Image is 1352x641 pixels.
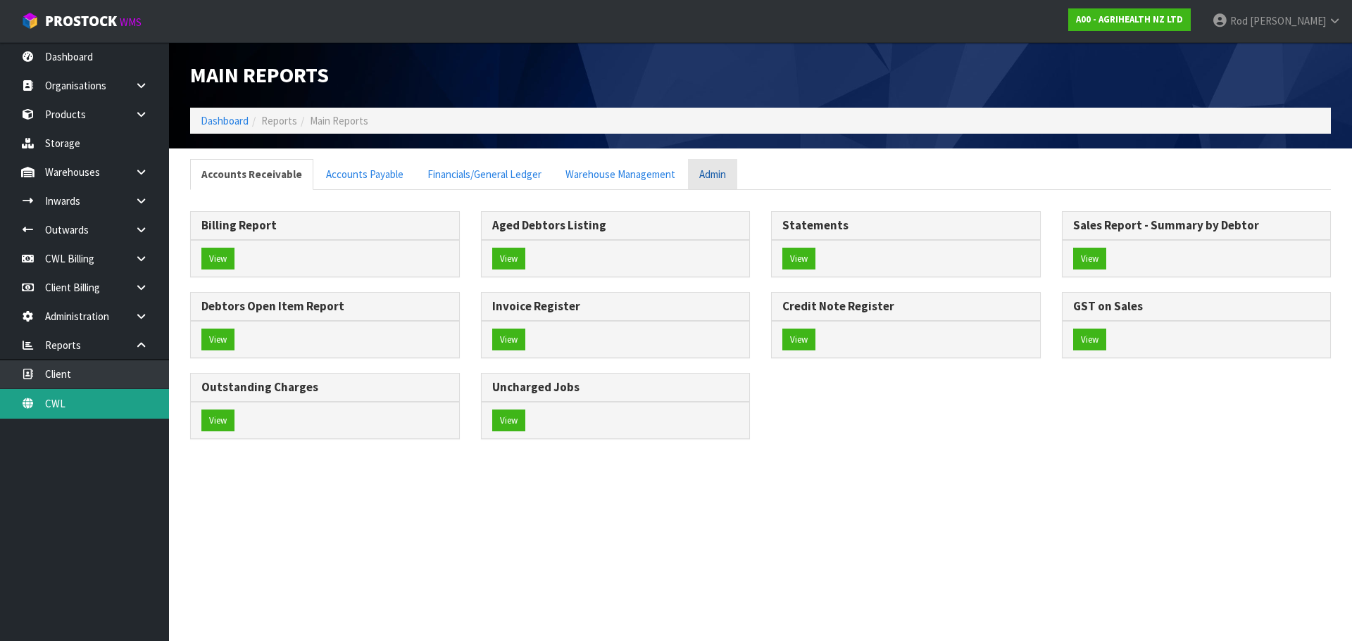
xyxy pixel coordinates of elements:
h3: Sales Report - Summary by Debtor [1073,219,1320,232]
button: View [201,329,234,351]
a: Admin [688,159,737,189]
a: Accounts Payable [315,159,415,189]
h3: Aged Debtors Listing [492,219,739,232]
span: Main Reports [190,61,329,88]
button: View [492,329,525,351]
span: ProStock [45,12,117,30]
a: View [201,248,234,270]
h3: Invoice Register [492,300,739,313]
a: Dashboard [201,114,249,127]
span: Rod [1230,14,1248,27]
a: Financials/General Ledger [416,159,553,189]
h3: Statements [782,219,1029,232]
img: cube-alt.png [21,12,39,30]
button: View [782,248,815,270]
button: View [782,329,815,351]
span: Reports [261,114,297,127]
small: WMS [120,15,142,29]
button: View [492,248,525,270]
strong: A00 - AGRIHEALTH NZ LTD [1076,13,1183,25]
h3: Billing Report [201,219,449,232]
button: View [492,410,525,432]
h3: Outstanding Charges [201,381,449,394]
h3: Uncharged Jobs [492,381,739,394]
button: View [1073,248,1106,270]
a: Warehouse Management [554,159,687,189]
span: Main Reports [310,114,368,127]
button: View [201,410,234,432]
h3: GST on Sales [1073,300,1320,313]
button: View [1073,329,1106,351]
h3: Debtors Open Item Report [201,300,449,313]
span: [PERSON_NAME] [1250,14,1326,27]
h3: Credit Note Register [782,300,1029,313]
a: A00 - AGRIHEALTH NZ LTD [1068,8,1191,31]
a: Accounts Receivable [190,159,313,189]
